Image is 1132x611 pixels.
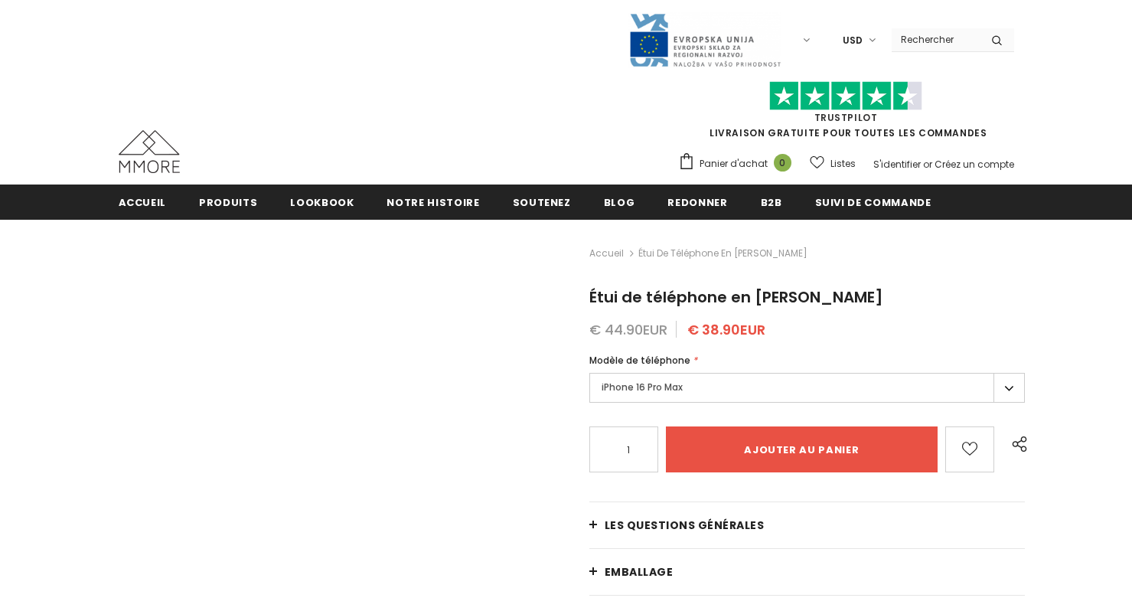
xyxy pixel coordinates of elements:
[761,195,782,210] span: B2B
[589,320,667,339] span: € 44.90EUR
[667,185,727,219] a: Redonner
[774,154,791,172] span: 0
[199,195,257,210] span: Produits
[119,195,167,210] span: Accueil
[605,564,674,580] span: EMBALLAGE
[589,244,624,263] a: Accueil
[814,111,878,124] a: TrustPilot
[589,373,1026,403] label: iPhone 16 Pro Max
[119,185,167,219] a: Accueil
[678,88,1014,139] span: LIVRAISON GRATUITE POUR TOUTES LES COMMANDES
[815,185,931,219] a: Suivi de commande
[667,195,727,210] span: Redonner
[589,354,690,367] span: Modèle de téléphone
[387,195,479,210] span: Notre histoire
[700,156,768,172] span: Panier d'achat
[873,158,921,171] a: S'identifier
[628,12,781,68] img: Javni Razpis
[638,244,807,263] span: Étui de téléphone en [PERSON_NAME]
[687,320,765,339] span: € 38.90EUR
[589,286,883,308] span: Étui de téléphone en [PERSON_NAME]
[810,150,856,177] a: Listes
[761,185,782,219] a: B2B
[513,195,571,210] span: soutenez
[290,195,354,210] span: Lookbook
[589,502,1026,548] a: Les questions générales
[199,185,257,219] a: Produits
[605,518,765,533] span: Les questions générales
[119,130,180,173] img: Cas MMORE
[892,28,980,51] input: Search Site
[628,33,781,46] a: Javni Razpis
[830,156,856,172] span: Listes
[387,185,479,219] a: Notre histoire
[604,185,635,219] a: Blog
[513,185,571,219] a: soutenez
[666,426,938,472] input: Ajouter au panier
[604,195,635,210] span: Blog
[843,33,863,48] span: USD
[923,158,932,171] span: or
[815,195,931,210] span: Suivi de commande
[290,185,354,219] a: Lookbook
[589,549,1026,595] a: EMBALLAGE
[769,81,922,111] img: Faites confiance aux étoiles pilotes
[935,158,1014,171] a: Créez un compte
[678,152,799,175] a: Panier d'achat 0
